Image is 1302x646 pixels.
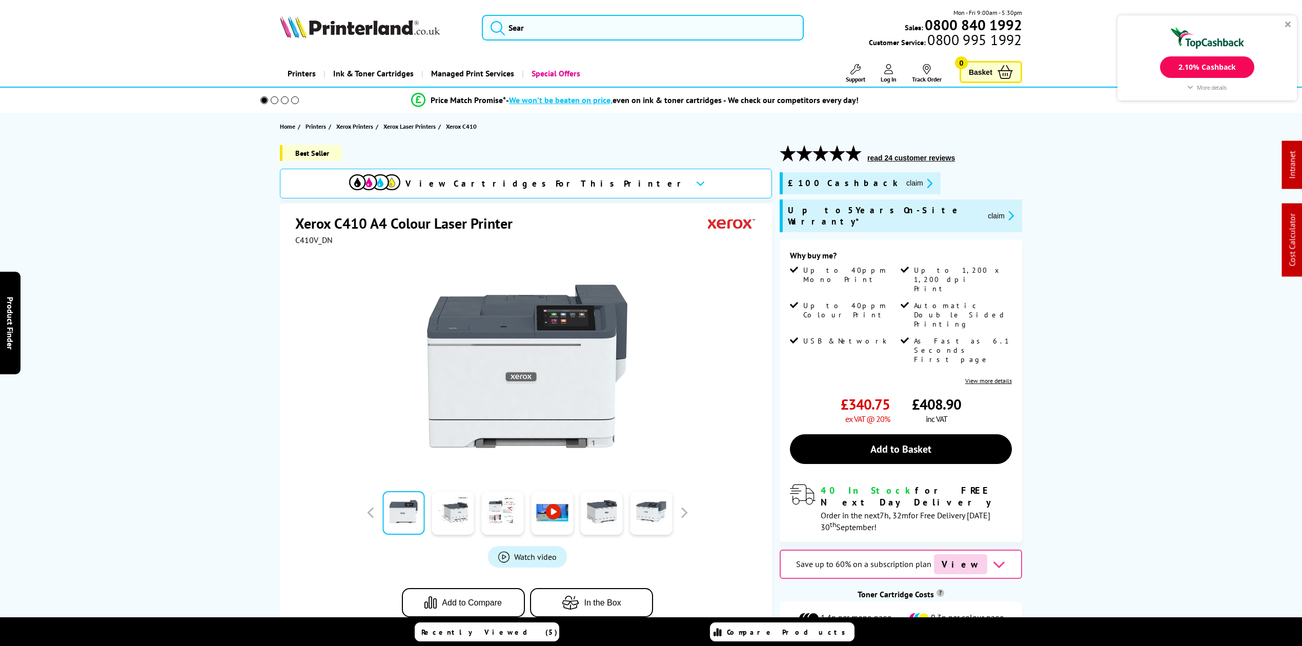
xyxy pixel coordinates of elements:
span: 7h, 32m [880,510,908,520]
span: 0 [955,56,968,69]
span: Mon - Fri 9:00am - 5:30pm [953,8,1022,17]
span: Support [846,75,865,83]
span: Recently Viewed (5) [421,628,558,637]
span: Up to 40ppm Mono Print [803,266,899,284]
span: Automatic Double Sided Printing [914,301,1009,329]
a: Add to Basket [790,434,1012,464]
a: Special Offers [522,60,588,87]
span: View Cartridges For This Printer [405,178,687,189]
a: Log In [881,64,897,83]
button: In the Box [530,588,653,617]
span: C410V_DN [295,235,333,245]
img: Xerox [708,214,755,233]
a: Home [280,121,298,132]
b: 0800 840 1992 [925,15,1022,34]
li: modal_Promise [246,91,1024,109]
a: Compare Products [710,622,855,641]
button: read 24 customer reviews [864,153,958,163]
span: Up to 40ppm Colour Print [803,301,899,319]
span: 9.3p per colour page [931,612,1004,624]
span: inc VAT [926,414,947,424]
span: Order in the next for Free Delivery [DATE] 30 September! [821,510,990,532]
span: Xerox Laser Printers [383,121,436,132]
span: Customer Service: [869,35,1022,47]
a: Recently Viewed (5) [415,622,559,641]
div: for FREE Next Day Delivery [821,484,1012,508]
span: Save up to 60% on a subscription plan [796,559,931,569]
div: modal_delivery [790,484,1012,532]
div: Toner Cartridge Costs [780,589,1022,599]
span: Ink & Toner Cartridges [333,60,414,87]
span: £100 Cashback [788,177,898,189]
img: Xerox C410 [427,266,628,467]
a: Printers [280,60,323,87]
span: We won’t be beaten on price, [509,95,613,105]
a: Support [846,64,865,83]
span: Product Finder [5,297,15,350]
a: Track Order [912,64,942,83]
button: promo-description [985,210,1017,221]
a: Product_All_Videos [488,546,567,568]
span: Price Match Promise* [431,95,506,105]
span: £408.90 [912,395,961,414]
span: USB & Network [803,336,887,346]
a: 0800 840 1992 [923,20,1022,30]
span: Up to 5 Years On-Site Warranty* [788,205,980,227]
span: Up to 1,200 x 1,200 dpi Print [914,266,1009,293]
span: Add to Compare [442,598,502,608]
button: promo-description [903,177,935,189]
span: Xerox C410 [446,121,477,132]
span: Log In [881,75,897,83]
span: 40 In Stock [821,484,915,496]
a: Xerox C410 [446,121,479,132]
sup: th [830,520,836,529]
span: £340.75 [841,395,890,414]
a: Basket 0 [960,61,1022,83]
a: Cost Calculator [1287,214,1297,267]
span: In the Box [584,598,621,608]
span: 1.4p per mono page [821,612,891,624]
span: Xerox Printers [336,121,373,132]
span: Basket [969,65,992,79]
img: Printerland Logo [280,15,440,38]
a: View more details [965,377,1012,385]
span: Watch video [514,552,557,562]
span: Printers [306,121,326,132]
div: Why buy me? [790,250,1012,266]
a: Xerox Printers [336,121,376,132]
button: Add to Compare [402,588,525,617]
h1: Xerox C410 A4 Colour Laser Printer [295,214,523,233]
a: Printerland Logo [280,15,469,40]
span: As Fast as 6.1 Seconds First page [914,336,1009,364]
span: Home [280,121,295,132]
img: View Cartridges [349,174,400,190]
a: Ink & Toner Cartridges [323,60,421,87]
span: View [934,554,987,574]
div: - even on ink & toner cartridges - We check our competitors every day! [506,95,859,105]
span: Best Seller [280,145,342,161]
a: Xerox Laser Printers [383,121,438,132]
a: Printers [306,121,329,132]
span: Sales: [905,23,923,32]
span: Compare Products [727,628,851,637]
a: Intranet [1287,151,1297,179]
span: 0800 995 1992 [926,35,1022,45]
input: Sear [482,15,804,41]
a: Managed Print Services [421,60,522,87]
sup: Cost per page [937,589,944,597]
span: ex VAT @ 20% [845,414,890,424]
